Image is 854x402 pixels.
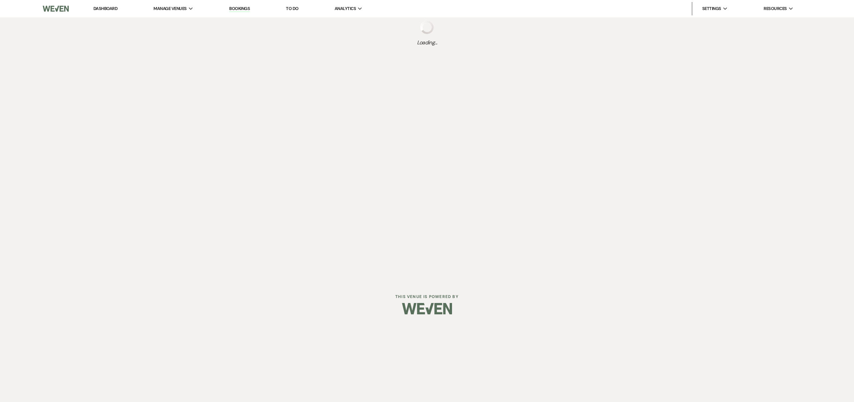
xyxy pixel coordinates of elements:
span: Loading... [417,39,437,47]
a: Dashboard [93,6,117,11]
span: Manage Venues [153,5,186,12]
span: Resources [764,5,787,12]
img: Weven Logo [402,297,452,320]
span: Analytics [335,5,356,12]
a: To Do [286,6,298,11]
img: Weven Logo [43,2,69,16]
a: Bookings [229,6,250,12]
span: Settings [702,5,721,12]
img: loading spinner [420,21,434,34]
